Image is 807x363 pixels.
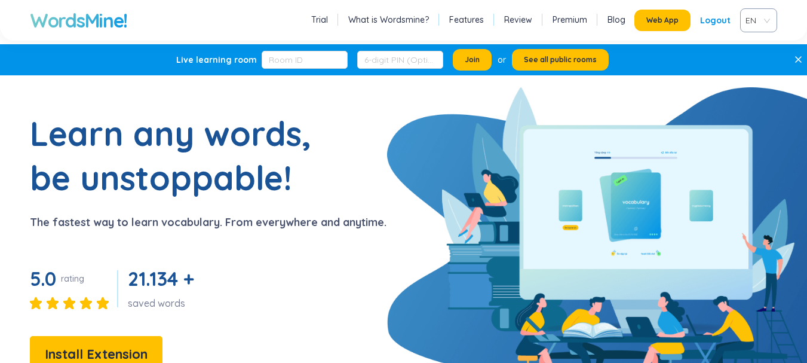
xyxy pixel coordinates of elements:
[30,8,127,32] a: WordsMine!
[262,51,348,69] input: Room ID
[128,297,198,310] div: saved words
[311,14,328,26] a: Trial
[498,53,506,66] div: or
[176,54,257,66] div: Live learning room
[524,55,597,65] span: See all public rooms
[30,267,56,291] span: 5.0
[357,51,443,69] input: 6-digit PIN (Optional)
[607,14,625,26] a: Blog
[634,10,691,31] button: Web App
[453,49,492,71] button: Join
[700,10,731,31] div: Logout
[465,55,480,65] span: Join
[30,214,386,231] p: The fastest way to learn vocabulary. From everywhere and anytime.
[512,49,609,71] button: See all public rooms
[745,11,767,29] span: VIE
[449,14,484,26] a: Features
[128,267,194,291] span: 21.134 +
[504,14,532,26] a: Review
[61,273,84,285] div: rating
[553,14,587,26] a: Premium
[646,16,679,25] span: Web App
[30,349,162,361] a: Install Extension
[30,111,329,200] h1: Learn any words, be unstoppable!
[348,14,429,26] a: What is Wordsmine?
